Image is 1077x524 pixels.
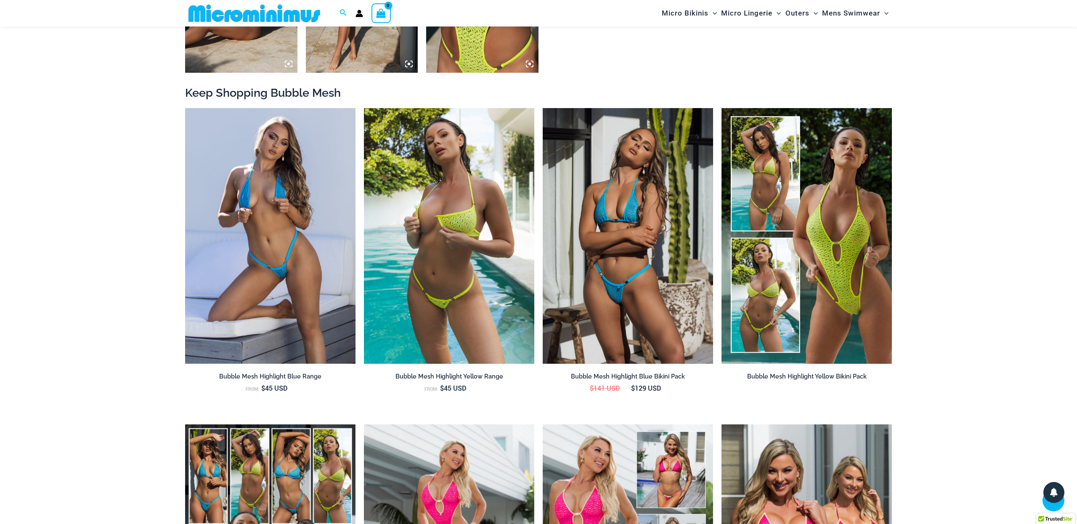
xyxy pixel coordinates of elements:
[590,384,594,392] span: $
[440,384,444,392] span: $
[185,373,355,381] h2: Bubble Mesh Highlight Blue Range
[424,386,438,392] span: From:
[355,10,363,17] a: Account icon link
[364,373,534,381] h2: Bubble Mesh Highlight Yellow Range
[708,3,717,24] span: Menu Toggle
[722,108,892,364] a: Bubble Mesh Ultimate (3)Bubble Mesh Highlight Yellow 309 Tri Top 469 Thong 05Bubble Mesh Highligh...
[261,384,265,392] span: $
[631,384,635,392] span: $
[783,3,820,24] a: OutersMenu ToggleMenu Toggle
[364,108,534,364] a: Bubble Mesh Highlight Yellow 323 Underwire Top 469 Thong 02Bubble Mesh Highlight Yellow 323 Under...
[440,384,466,392] bdi: 45 USD
[719,3,783,24] a: Micro LingerieMenu ToggleMenu Toggle
[631,384,661,392] bdi: 129 USD
[340,8,347,19] a: Search icon link
[820,3,891,24] a: Mens SwimwearMenu ToggleMenu Toggle
[371,3,391,23] a: View Shopping Cart, empty
[185,373,355,384] a: Bubble Mesh Highlight Blue Range
[722,108,892,364] img: Bubble Mesh Ultimate (3)
[785,3,809,24] span: Outers
[185,108,355,364] img: Bubble Mesh Highlight Blue 309 Tri Top 421 Micro 05
[721,3,772,24] span: Micro Lingerie
[658,1,892,25] nav: Site Navigation
[543,373,713,381] h2: Bubble Mesh Highlight Blue Bikini Pack
[722,373,892,384] a: Bubble Mesh Highlight Yellow Bikini Pack
[246,386,259,392] span: From:
[261,384,287,392] bdi: 45 USD
[185,4,324,23] img: MM SHOP LOGO FLAT
[880,3,889,24] span: Menu Toggle
[772,3,781,24] span: Menu Toggle
[364,108,534,364] img: Bubble Mesh Highlight Yellow 323 Underwire Top 469 Thong 02
[543,108,713,364] img: Bubble Mesh Highlight Blue 309 Tri Top 469 Thong 05
[543,108,713,364] a: Bubble Mesh Ultimate (2)Bubble Mesh Highlight Blue 309 Tri Top 469 Thong 05Bubble Mesh Highlight ...
[185,108,355,364] a: Bubble Mesh Highlight Blue 309 Tri Top 421 Micro 05Bubble Mesh Highlight Blue 309 Tri Top 421 Mic...
[822,3,880,24] span: Mens Swimwear
[660,3,719,24] a: Micro BikinisMenu ToggleMenu Toggle
[364,373,534,384] a: Bubble Mesh Highlight Yellow Range
[590,384,620,392] bdi: 141 USD
[543,373,713,384] a: Bubble Mesh Highlight Blue Bikini Pack
[722,373,892,381] h2: Bubble Mesh Highlight Yellow Bikini Pack
[809,3,818,24] span: Menu Toggle
[185,85,892,100] h2: Keep Shopping Bubble Mesh
[662,3,708,24] span: Micro Bikinis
